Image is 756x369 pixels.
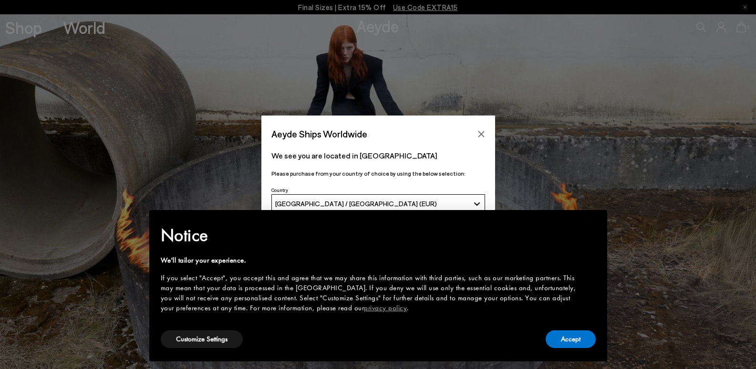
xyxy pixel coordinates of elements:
span: Aeyde Ships Worldwide [271,126,367,142]
span: Country [271,187,288,193]
p: Please purchase from your country of choice by using the below selection: [271,169,485,178]
h2: Notice [161,223,580,248]
a: privacy policy [364,303,407,313]
button: Accept [546,330,596,348]
button: Close this notice [580,213,603,236]
span: × [589,217,595,232]
span: [GEOGRAPHIC_DATA] / [GEOGRAPHIC_DATA] (EUR) [275,200,437,208]
p: We see you are located in [GEOGRAPHIC_DATA] [271,150,485,161]
button: Close [474,127,488,141]
button: Customize Settings [161,330,243,348]
div: If you select "Accept", you accept this and agree that we may share this information with third p... [161,273,580,313]
div: We'll tailor your experience. [161,255,580,265]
